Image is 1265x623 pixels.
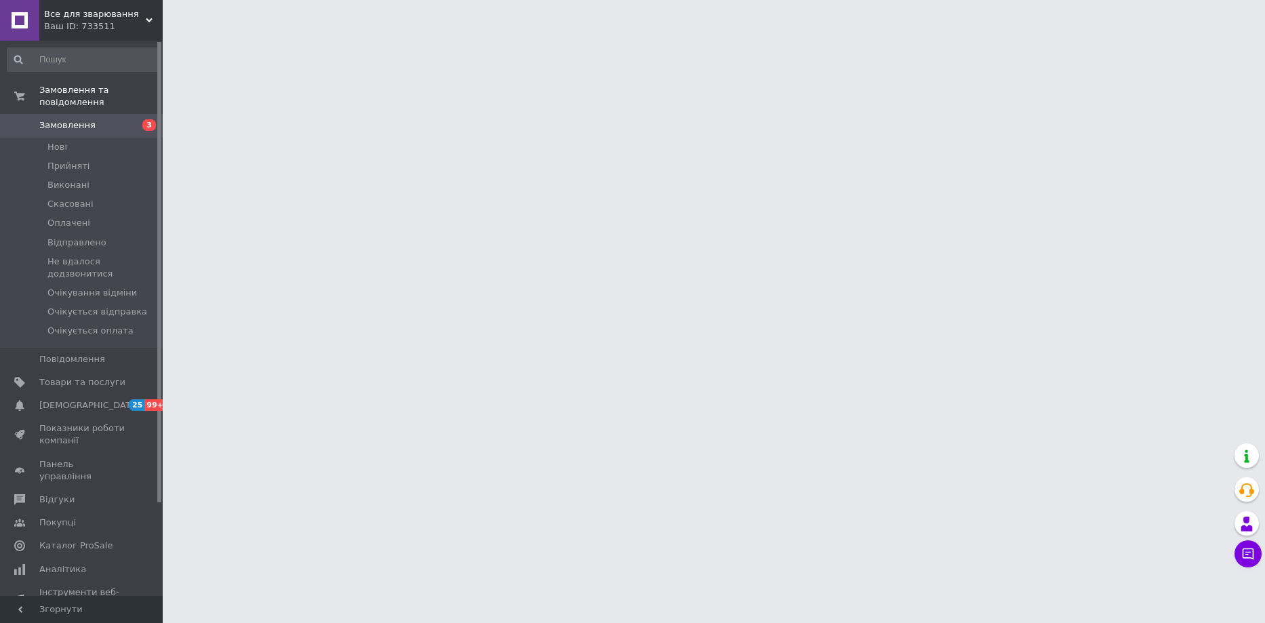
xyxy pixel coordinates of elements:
button: Чат з покупцем [1234,540,1262,567]
span: Виконані [47,179,89,191]
span: Не вдалося додзвонитися [47,256,159,280]
span: 99+ [144,399,167,411]
span: Замовлення та повідомлення [39,84,163,108]
span: Товари та послуги [39,376,125,388]
span: Відправлено [47,237,106,249]
span: Оплачені [47,217,90,229]
input: Пошук [7,47,160,72]
span: Скасовані [47,198,94,210]
span: Очікується оплата [47,325,134,337]
span: Показники роботи компанії [39,422,125,447]
span: Відгуки [39,494,75,506]
span: Прийняті [47,160,89,172]
span: 3 [142,119,156,131]
span: Замовлення [39,119,96,132]
span: Все для зварювання [44,8,146,20]
span: [DEMOGRAPHIC_DATA] [39,399,140,411]
span: Нові [47,141,67,153]
span: Очікування відміни [47,287,137,299]
span: Каталог ProSale [39,540,113,552]
span: 25 [129,399,144,411]
span: Покупці [39,517,76,529]
div: Ваш ID: 733511 [44,20,163,33]
span: Повідомлення [39,353,105,365]
span: Очікується відправка [47,306,147,318]
span: Інструменти веб-майстра та SEO [39,586,125,611]
span: Аналітика [39,563,86,576]
span: Панель управління [39,458,125,483]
